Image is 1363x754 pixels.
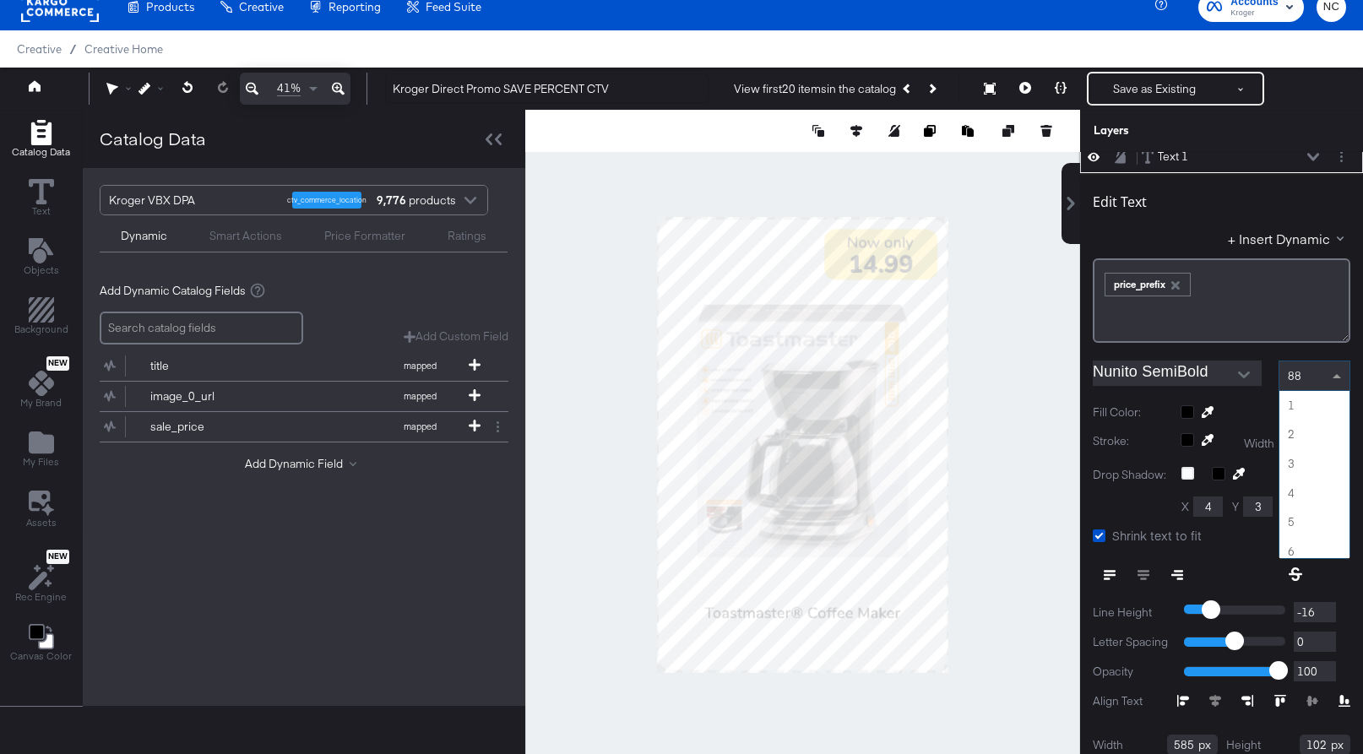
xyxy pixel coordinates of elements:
svg: Copy image [924,125,936,137]
button: Add Files [13,426,69,475]
div: title [150,358,273,374]
div: Dynamic [121,228,167,244]
div: Catalog Data [100,127,206,151]
strong: 9,776 [374,186,409,214]
button: Paste image [962,122,979,139]
div: titlemapped [100,351,508,381]
label: Width [1244,436,1274,452]
div: 2 [1279,420,1349,449]
span: My Brand [20,396,62,410]
label: Opacity [1093,664,1171,680]
span: Canvas Color [10,649,72,663]
button: Add Custom Field [404,328,508,344]
label: Line Height [1093,605,1171,621]
div: image_0_url [150,388,273,404]
span: New [46,551,69,562]
div: Ratings [448,228,486,244]
button: Add Dynamic Field [245,456,363,472]
span: Text [32,204,51,218]
a: Creative Home [84,42,163,56]
label: Width [1093,737,1123,753]
button: Text [19,175,64,223]
div: Layers [1094,122,1266,138]
button: Add Rectangle [2,116,80,164]
span: mapped [373,420,466,432]
button: Open [1231,362,1257,388]
label: Stroke: [1093,433,1168,453]
label: Y [1232,499,1239,515]
div: 4 [1279,479,1349,508]
div: price_prefix [1105,274,1190,296]
button: Copy image [924,122,941,139]
button: titlemapped [100,351,487,381]
span: Add Dynamic Catalog Fields [100,283,246,299]
label: X [1181,499,1189,515]
svg: Paste image [962,125,974,137]
div: ctv_commerce_location [292,192,361,209]
button: Add Rectangle [4,294,79,342]
div: Kroger VBX DPA [109,186,280,214]
label: Align Text [1093,693,1177,709]
div: Price Formatter [324,228,405,244]
button: NewMy Brand [10,353,72,415]
span: Kroger [1230,7,1279,20]
input: Search catalog fields [100,312,303,344]
span: 88 [1288,368,1301,383]
span: New [46,358,69,369]
div: sale_price [150,419,273,435]
span: mapped [373,360,466,372]
span: Catalog Data [12,145,70,159]
span: Rec Engine [15,590,67,604]
label: Fill Color: [1093,404,1168,420]
button: image_0_urlmapped [100,382,487,411]
button: Add Text [14,234,69,282]
label: Letter Spacing [1093,634,1171,650]
span: 41% [277,80,301,96]
button: + Insert Dynamic [1228,230,1350,247]
span: My Files [23,455,59,469]
div: sale_pricemapped [100,412,508,442]
span: mapped [373,390,466,402]
label: Drop Shadow: [1093,467,1169,483]
button: Assets [16,485,67,534]
div: 3 [1279,449,1349,479]
button: Next Product [920,73,943,104]
label: Height [1226,737,1261,753]
div: products [374,186,425,214]
button: Save as Existing [1089,73,1220,104]
span: Objects [24,263,59,277]
div: 5 [1279,507,1349,537]
button: sale_pricemapped [100,412,487,442]
div: 6 [1279,537,1349,567]
div: View first 20 items in the catalog [734,81,896,97]
button: Text 1 [1141,148,1189,165]
div: Smart Actions [209,228,282,244]
div: Text 1 [1158,149,1188,165]
span: / [62,42,84,56]
div: Edit Text [1093,193,1147,210]
button: NewRec Engine [5,545,77,609]
div: image_0_urlmapped [100,382,508,411]
span: Shrink text to fit [1112,527,1202,544]
div: 1 [1279,391,1349,420]
button: Layer Options [1333,148,1350,165]
span: Background [14,323,68,336]
button: Previous Product [896,73,920,104]
span: Assets [26,516,57,529]
span: Creative [17,42,62,56]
